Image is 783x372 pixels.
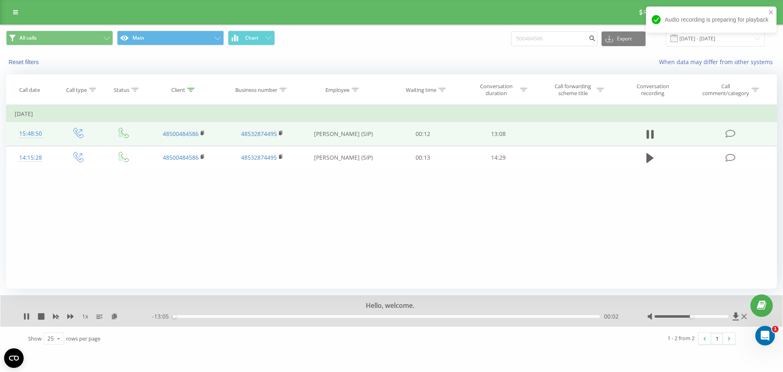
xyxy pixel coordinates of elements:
div: Waiting time [406,87,436,94]
td: [PERSON_NAME] (SIP) [301,122,385,146]
input: Search by number [511,31,597,46]
span: All calls [20,35,37,41]
button: Main [117,31,224,45]
a: 48532874495 [241,154,277,161]
div: Status [114,87,129,94]
div: 25 [47,334,54,343]
span: Chart [245,35,259,41]
button: Chart [228,31,275,45]
button: Reset filters [6,58,43,66]
a: 1 [711,333,723,344]
iframe: Intercom live chat [755,326,775,345]
div: Employee [325,87,349,94]
span: 00:02 [604,312,619,321]
div: 1 - 2 from 2 [668,334,695,342]
div: Call type [66,87,87,94]
div: 14:15:28 [15,150,46,166]
button: Open CMP widget [4,348,24,368]
a: 48532874495 [241,130,277,138]
button: Export [602,31,646,46]
div: Conversation recording [626,83,679,97]
td: 00:12 [385,122,460,146]
div: 15:48:50 [15,126,46,142]
div: Audio recording is preparing for playback [646,7,776,33]
span: 1 x [82,312,88,321]
div: Hello, welcome. [96,301,676,310]
span: 1 [772,326,779,332]
td: 00:13 [385,146,460,169]
div: Call comment/category [702,83,750,97]
a: 48500484586 [163,130,199,138]
td: [PERSON_NAME] (SIP) [301,146,385,169]
div: Accessibility label [173,315,176,318]
div: Conversation duration [474,83,518,97]
div: Business number [235,87,277,94]
button: All calls [6,31,113,45]
td: 14:29 [460,146,535,169]
td: [DATE] [7,106,777,122]
div: Call forwarding scheme title [551,83,595,97]
span: rows per page [66,335,100,342]
div: Call date [19,87,40,94]
a: When data may differ from other systems [659,58,777,66]
span: - 13:05 [152,312,173,321]
div: Accessibility label [690,315,693,318]
a: 48500484586 [163,154,199,161]
span: Referral program [644,9,687,16]
span: Show [28,335,42,342]
div: Client [171,87,185,94]
td: 13:08 [460,122,535,146]
button: close [768,9,774,17]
